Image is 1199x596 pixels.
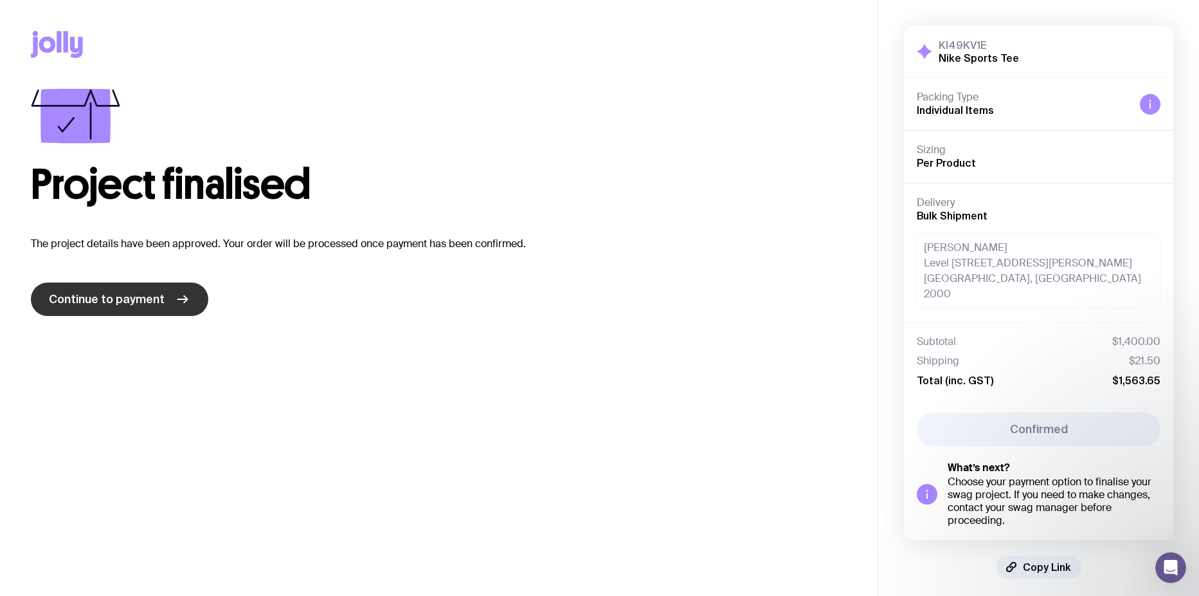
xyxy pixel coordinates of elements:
[917,355,959,368] span: Shipping
[917,335,956,348] span: Subtotal
[917,196,1160,209] h4: Delivery
[49,292,165,307] span: Continue to payment
[31,283,208,316] a: Continue to payment
[917,157,976,169] span: Per Product
[948,461,1160,474] h5: What’s next?
[917,233,1160,309] div: [PERSON_NAME] Level [STREET_ADDRESS][PERSON_NAME] [GEOGRAPHIC_DATA], [GEOGRAPHIC_DATA] 2000
[1023,561,1071,573] span: Copy Link
[917,104,994,116] span: Individual Items
[917,374,993,387] span: Total (inc. GST)
[939,51,1019,64] h2: Nike Sports Tee
[939,39,1019,51] h3: KI49KV1E
[948,476,1160,527] div: Choose your payment option to finalise your swag project. If you need to make changes, contact yo...
[1155,552,1186,583] iframe: Intercom live chat
[917,91,1130,104] h4: Packing Type
[1112,374,1160,387] span: $1,563.65
[996,555,1081,579] button: Copy Link
[917,413,1160,446] button: Confirmed
[1112,335,1160,348] span: $1,400.00
[917,210,987,221] span: Bulk Shipment
[31,164,847,205] h1: Project finalised
[31,236,847,252] p: The project details have been approved. Your order will be processed once payment has been confir...
[917,144,1160,156] h4: Sizing
[1129,355,1160,368] span: $21.50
